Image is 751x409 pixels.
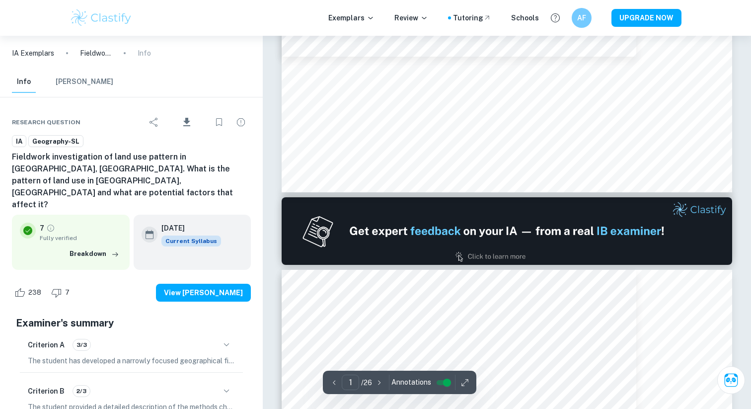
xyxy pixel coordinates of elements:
[138,48,151,59] p: Info
[73,340,90,349] span: 3/3
[166,109,207,135] div: Download
[282,197,732,265] img: Ad
[161,236,221,246] span: Current Syllabus
[28,386,65,397] h6: Criterion B
[12,118,80,127] span: Research question
[40,223,44,234] p: 7
[28,339,65,350] h6: Criterion A
[12,71,36,93] button: Info
[12,151,251,211] h6: Fieldwork investigation of land use pattern in [GEOGRAPHIC_DATA], [GEOGRAPHIC_DATA]. What is the ...
[394,12,428,23] p: Review
[60,288,75,298] span: 7
[231,112,251,132] div: Report issue
[209,112,229,132] div: Bookmark
[161,236,221,246] div: This exemplar is based on the current syllabus. Feel free to refer to it for inspiration/ideas wh...
[12,285,47,301] div: Like
[67,246,122,261] button: Breakdown
[361,377,372,388] p: / 26
[40,234,122,243] span: Fully verified
[49,285,75,301] div: Dislike
[161,223,213,234] h6: [DATE]
[144,112,164,132] div: Share
[28,135,83,148] a: Geography-SL
[547,9,564,26] button: Help and Feedback
[23,288,47,298] span: 238
[611,9,681,27] button: UPGRADE NOW
[73,387,90,396] span: 2/3
[12,48,54,59] a: IA Exemplars
[511,12,539,23] a: Schools
[46,224,55,233] a: Grade fully verified
[391,377,431,388] span: Annotations
[29,137,83,147] span: Geography-SL
[156,284,251,302] button: View [PERSON_NAME]
[328,12,375,23] p: Exemplars
[80,48,112,59] p: Fieldwork investigation of land use pattern in [GEOGRAPHIC_DATA], [GEOGRAPHIC_DATA]. What is the ...
[453,12,491,23] a: Tutoring
[56,71,113,93] button: [PERSON_NAME]
[717,366,745,394] button: Ask Clai
[12,135,26,148] a: IA
[28,355,235,366] p: The student has developed a narrowly focused geographical fieldwork question and clearly stated t...
[16,316,247,330] h5: Examiner's summary
[70,8,133,28] img: Clastify logo
[572,8,592,28] button: AF
[12,137,26,147] span: IA
[576,12,588,23] h6: AF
